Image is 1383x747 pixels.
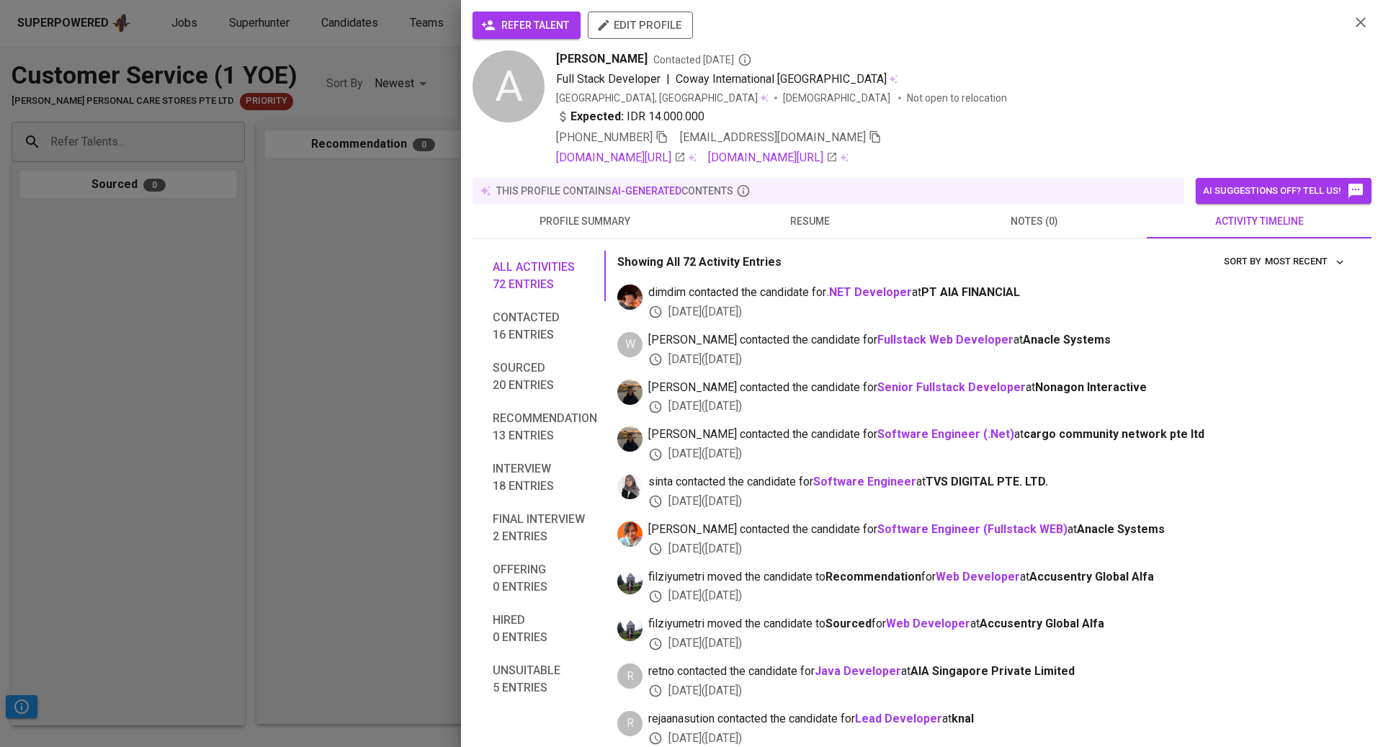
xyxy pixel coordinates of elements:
a: Lead Developer [855,712,942,725]
div: [DATE] ( [DATE] ) [648,446,1348,462]
p: Showing All 72 Activity Entries [617,254,782,271]
a: Software Engineer [813,475,916,488]
span: cargo community network pte ltd [1024,427,1204,441]
span: refer talent [484,17,569,35]
span: [DEMOGRAPHIC_DATA] [783,91,892,105]
span: Contacted [DATE] [653,53,752,67]
button: edit profile [588,12,693,39]
span: Interview 18 entries [493,460,597,495]
span: sinta contacted the candidate for at [648,474,1348,491]
div: [DATE] ( [DATE] ) [648,493,1348,510]
span: Full Stack Developer [556,72,661,86]
span: activity timeline [1155,213,1363,231]
span: Anacle Systems [1077,522,1165,536]
span: Sourced 20 entries [493,359,597,394]
span: rejaanasution contacted the candidate for at [648,711,1348,728]
div: IDR 14.000.000 [556,108,704,125]
a: Senior Fullstack Developer [877,380,1026,394]
a: Web Developer [886,617,970,630]
div: [DATE] ( [DATE] ) [648,304,1348,321]
div: [DATE] ( [DATE] ) [648,352,1348,368]
a: [DOMAIN_NAME][URL] [708,149,838,166]
span: knal [952,712,974,725]
div: R [617,663,643,689]
span: [PERSON_NAME] contacted the candidate for at [648,426,1348,443]
button: sort by [1261,251,1348,273]
span: [EMAIL_ADDRESS][DOMAIN_NAME] [680,130,866,144]
span: Offering 0 entries [493,561,597,596]
a: Web Developer [936,570,1020,583]
span: Coway International [GEOGRAPHIC_DATA] [676,72,887,86]
p: Not open to relocation [907,91,1007,105]
p: this profile contains contents [496,184,733,198]
a: Software Engineer (Fullstack WEB) [877,522,1068,536]
div: [DATE] ( [DATE] ) [648,730,1348,747]
a: [DOMAIN_NAME][URL] [556,149,686,166]
div: [DATE] ( [DATE] ) [648,541,1348,558]
div: [DATE] ( [DATE] ) [648,635,1348,652]
span: [PHONE_NUMBER] [556,130,653,144]
a: Software Engineer (.Net) [877,427,1014,441]
div: R [617,711,643,736]
span: Final interview 2 entries [493,511,597,545]
img: aziz.farhan@glints.com [617,380,643,405]
span: [PERSON_NAME] contacted the candidate for at [648,332,1348,349]
span: TVS DIGITAL PTE. LTD. [926,475,1048,488]
span: Hired 0 entries [493,612,597,646]
div: A [473,50,545,122]
span: filziyumetri moved the candidate to for at [648,616,1348,632]
span: [PERSON_NAME] contacted the candidate for at [648,522,1348,538]
button: AI suggestions off? Tell us! [1196,178,1371,204]
img: aziz.farhan@glints.com [617,426,643,452]
span: Recommendation 13 entries [493,410,597,444]
img: sulistya@glints.com [617,522,643,547]
svg: By Philippines recruiter [738,53,752,67]
a: Fullstack Web Developer [877,333,1013,346]
span: retno contacted the candidate for at [648,663,1348,680]
span: [PERSON_NAME] [556,50,648,68]
span: Accusentry Global Alfa [980,617,1104,630]
div: [GEOGRAPHIC_DATA], [GEOGRAPHIC_DATA] [556,91,769,105]
span: AIA Singapore Private Limited [910,664,1075,678]
div: [DATE] ( [DATE] ) [648,588,1348,604]
img: filzi@glints.com [617,616,643,641]
span: Nonagon Interactive [1035,380,1147,394]
span: edit profile [599,16,681,35]
img: filzi@glints.com [617,569,643,594]
span: AI-generated [612,185,681,197]
span: resume [706,213,913,231]
span: filziyumetri moved the candidate to for at [648,569,1348,586]
a: .NET Developer [826,285,912,299]
b: Expected: [570,108,624,125]
span: Most Recent [1265,254,1345,270]
span: notes (0) [931,213,1138,231]
img: diemas@glints.com [617,285,643,310]
div: [DATE] ( [DATE] ) [648,683,1348,699]
b: Sourced [825,617,872,630]
span: Anacle Systems [1023,333,1111,346]
div: W [617,332,643,357]
span: [PERSON_NAME] contacted the candidate for at [648,380,1348,396]
span: AI suggestions off? Tell us! [1203,182,1364,200]
span: PT AIA FINANCIAL [921,285,1020,299]
span: Unsuitable 5 entries [493,662,597,697]
a: edit profile [588,19,693,30]
b: Recommendation [825,570,921,583]
span: Contacted 16 entries [493,309,597,344]
span: dimdim contacted the candidate for at [648,285,1348,301]
span: profile summary [481,213,689,231]
div: [DATE] ( [DATE] ) [648,398,1348,415]
a: Java Developer [815,664,901,678]
span: Accusentry Global Alfa [1029,570,1154,583]
span: All activities 72 entries [493,259,597,293]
